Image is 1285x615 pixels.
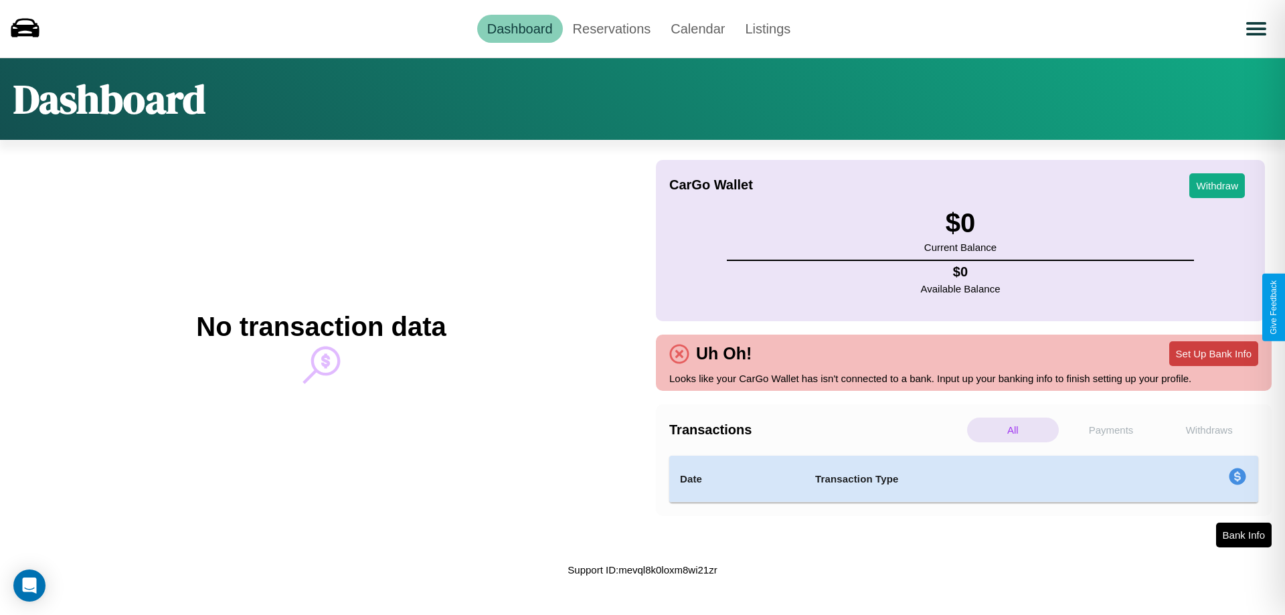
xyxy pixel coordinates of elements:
button: Bank Info [1216,523,1272,547]
p: Support ID: mevql8k0loxm8wi21zr [568,561,717,579]
p: All [967,418,1059,442]
h4: $ 0 [921,264,1001,280]
p: Payments [1065,418,1157,442]
h4: Uh Oh! [689,344,758,363]
div: Open Intercom Messenger [13,569,46,602]
button: Set Up Bank Info [1169,341,1258,366]
a: Calendar [661,15,735,43]
p: Looks like your CarGo Wallet has isn't connected to a bank. Input up your banking info to finish ... [669,369,1258,387]
h3: $ 0 [924,208,997,238]
button: Open menu [1237,10,1275,48]
div: Give Feedback [1269,280,1278,335]
h1: Dashboard [13,72,205,126]
h2: No transaction data [196,312,446,342]
h4: Date [680,471,794,487]
p: Available Balance [921,280,1001,298]
p: Withdraws [1163,418,1255,442]
h4: CarGo Wallet [669,177,753,193]
p: Current Balance [924,238,997,256]
a: Listings [735,15,800,43]
button: Withdraw [1189,173,1245,198]
a: Reservations [563,15,661,43]
table: simple table [669,456,1258,503]
a: Dashboard [477,15,563,43]
h4: Transaction Type [815,471,1119,487]
h4: Transactions [669,422,964,438]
